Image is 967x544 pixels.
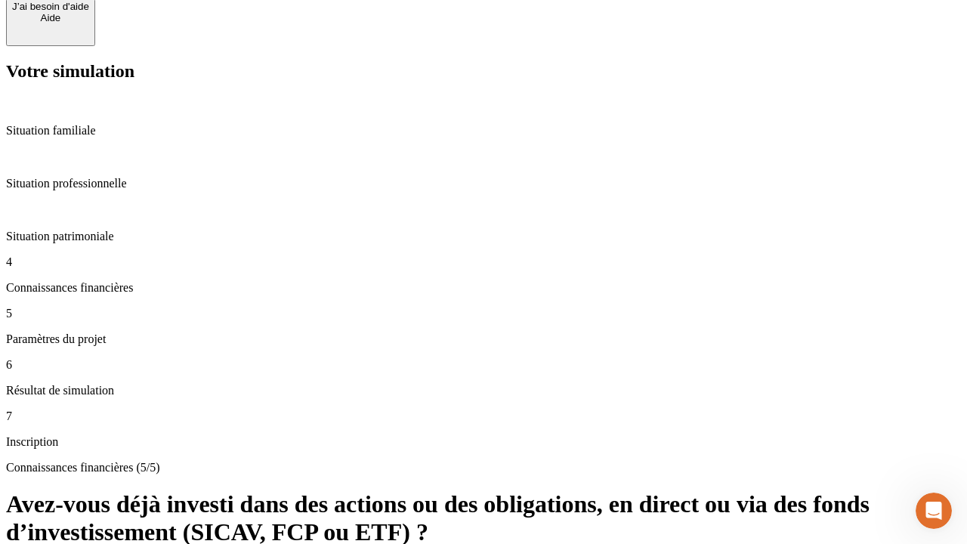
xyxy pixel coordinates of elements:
p: 7 [6,410,961,423]
p: 4 [6,255,961,269]
iframe: Intercom live chat [916,493,952,529]
p: Situation professionnelle [6,177,961,190]
p: Paramètres du projet [6,332,961,346]
p: Situation familiale [6,124,961,138]
h2: Votre simulation [6,61,961,82]
p: Inscription [6,435,961,449]
div: J’ai besoin d'aide [12,1,89,12]
p: 5 [6,307,961,320]
p: 6 [6,358,961,372]
p: Résultat de simulation [6,384,961,397]
div: Aide [12,12,89,23]
p: Connaissances financières (5/5) [6,461,961,474]
p: Connaissances financières [6,281,961,295]
p: Situation patrimoniale [6,230,961,243]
